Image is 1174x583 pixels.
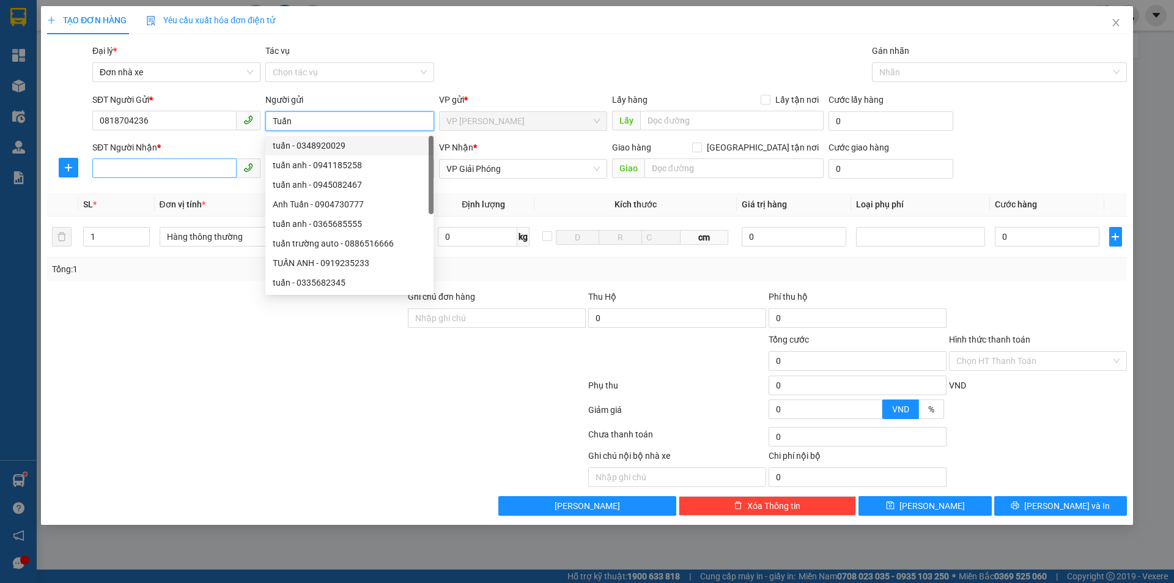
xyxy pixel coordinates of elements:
[555,499,620,513] span: [PERSON_NAME]
[265,234,434,253] div: tuấn trường auto - 0886516666
[408,292,475,302] label: Ghi chú đơn hàng
[273,237,426,250] div: tuấn trường auto - 0886516666
[273,276,426,289] div: tuấn - 0335682345
[556,230,599,245] input: D
[243,163,253,173] span: phone
[273,217,426,231] div: tuấn anh - 0365685555
[1110,232,1121,242] span: plus
[892,404,909,414] span: VND
[83,199,93,209] span: SL
[90,50,193,65] span: LHP1510250415
[612,143,651,152] span: Giao hàng
[15,81,84,100] strong: Hotline : 0889 23 23 23
[747,499,800,513] span: Xóa Thông tin
[6,39,10,97] img: logo
[439,93,607,106] div: VP gửi
[641,230,681,245] input: C
[19,52,81,78] strong: PHIẾU GỬI HÀNG
[681,230,728,245] span: cm
[462,199,505,209] span: Định lượng
[100,63,253,81] span: Đơn nhà xe
[829,95,884,105] label: Cước lấy hàng
[829,159,953,179] input: Cước giao hàng
[59,163,78,173] span: plus
[995,199,1037,209] span: Cước hàng
[265,273,434,292] div: tuấn - 0335682345
[588,467,766,487] input: Nhập ghi chú
[265,46,290,56] label: Tác vụ
[615,199,657,209] span: Kích thước
[1111,18,1121,28] span: close
[742,199,787,209] span: Giá trị hàng
[640,111,824,130] input: Dọc đường
[612,95,648,105] span: Lấy hàng
[243,115,253,125] span: phone
[265,136,434,155] div: tuấn - 0348920029
[17,10,83,50] strong: CÔNG TY TNHH VĨNH QUANG
[587,403,767,425] div: Giảm giá
[829,111,953,131] input: Cước lấy hàng
[588,449,766,467] div: Ghi chú nội bộ nhà xe
[47,16,56,24] span: plus
[59,158,78,177] button: plus
[994,496,1127,516] button: printer[PERSON_NAME] và In
[498,496,676,516] button: [PERSON_NAME]
[446,160,600,178] span: VP Giải Phóng
[1099,6,1133,40] button: Close
[265,155,434,175] div: tuấn anh - 0941185258
[47,15,127,25] span: TẠO ĐƠN HÀNG
[928,404,934,414] span: %
[52,262,453,276] div: Tổng: 1
[702,141,824,154] span: [GEOGRAPHIC_DATA] tận nơi
[872,46,909,56] label: Gán nhãn
[408,308,586,328] input: Ghi chú đơn hàng
[439,143,473,152] span: VP Nhận
[517,227,530,247] span: kg
[742,227,846,247] input: 0
[265,195,434,214] div: Anh Tuấn - 0904730777
[587,428,767,449] div: Chưa thanh toán
[851,193,991,217] th: Loại phụ phí
[769,449,947,467] div: Chi phí nội bộ
[52,227,72,247] button: delete
[273,178,426,191] div: tuấn anh - 0945082467
[265,175,434,195] div: tuấn anh - 0945082467
[92,93,260,106] div: SĐT Người Gửi
[599,230,642,245] input: R
[146,16,156,26] img: icon
[146,15,275,25] span: Yêu cầu xuất hóa đơn điện tử
[273,139,426,152] div: tuấn - 0348920029
[265,253,434,273] div: TUẤN ANH - 0919235233
[265,214,434,234] div: tuấn anh - 0365685555
[1011,501,1019,511] span: printer
[644,158,824,178] input: Dọc đường
[949,335,1030,344] label: Hình thức thanh toán
[1024,499,1110,513] span: [PERSON_NAME] và In
[273,256,426,270] div: TUẤN ANH - 0919235233
[1109,227,1122,247] button: plus
[679,496,857,516] button: deleteXóa Thông tin
[273,158,426,172] div: tuấn anh - 0941185258
[829,143,889,152] label: Cước giao hàng
[949,381,966,390] span: VND
[92,141,260,154] div: SĐT Người Nhận
[612,111,640,130] span: Lấy
[587,379,767,400] div: Phụ thu
[886,501,895,511] span: save
[273,198,426,211] div: Anh Tuấn - 0904730777
[160,199,205,209] span: Đơn vị tính
[265,93,434,106] div: Người gửi
[770,93,824,106] span: Lấy tận nơi
[612,158,644,178] span: Giao
[446,112,600,130] span: VP LÊ HỒNG PHONG
[899,499,965,513] span: [PERSON_NAME]
[167,228,282,246] span: Hàng thông thường
[769,290,947,308] div: Phí thu hộ
[858,496,991,516] button: save[PERSON_NAME]
[769,335,809,344] span: Tổng cước
[92,46,117,56] span: Đại lý
[588,292,616,302] span: Thu Hộ
[734,501,742,511] span: delete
